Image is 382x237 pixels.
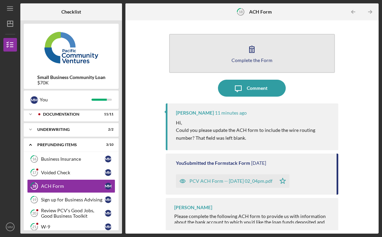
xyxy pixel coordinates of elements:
a: 18ACH FormMM [27,179,115,193]
div: Business Insurance [41,156,105,162]
div: 11 / 11 [101,112,114,116]
div: M M [105,183,112,190]
img: Product logo [24,27,119,68]
text: MM [7,225,13,229]
div: $70K [37,80,105,85]
a: 16Business InsuranceMM [27,152,115,166]
p: Hi, [176,119,331,126]
div: Voided Check [41,170,105,175]
div: Underwriting [37,127,97,132]
div: Please complete the following ACH form to provide us with information about the bank account to w... [174,214,331,230]
div: M M [31,96,38,104]
a: 21W-9MM [27,220,115,234]
tspan: 18 [32,184,36,189]
a: 17Voided CheckMM [27,166,115,179]
div: Prefunding Items [37,143,97,147]
div: PCV ACH Form -- [DATE] 02_04pm.pdf [189,178,273,184]
b: ACH Form [249,9,272,15]
div: You [40,94,92,105]
tspan: 21 [32,225,36,229]
p: Could you please update the ACH form to include the wire routing number? That field was left blank. [176,126,331,142]
tspan: 20 [32,211,37,216]
div: 2 / 2 [101,127,114,132]
div: ACH Form [41,183,105,189]
div: Complete the Form [232,58,273,63]
div: M M [105,156,112,162]
tspan: 16 [32,157,37,161]
button: Complete the Form [169,34,335,73]
a: 19Sign up for Business AdvisingMM [27,193,115,206]
div: Review PCV's Good Jobs, Good Business Toolkit [41,208,105,219]
div: M M [105,223,112,230]
a: 20Review PCV's Good Jobs, Good Business ToolkitMM [27,206,115,220]
div: M M [105,196,112,203]
div: M M [105,169,112,176]
div: W-9 [41,224,105,230]
button: PCV ACH Form -- [DATE] 02_04pm.pdf [176,174,289,188]
time: 2025-09-15 18:04 [251,160,266,166]
tspan: 17 [32,171,37,175]
tspan: 19 [32,198,37,202]
button: MM [3,220,17,234]
b: Small Business Community Loan [37,75,105,80]
div: M M [105,210,112,217]
button: Comment [218,80,286,97]
div: [PERSON_NAME] [176,110,214,116]
b: Checklist [61,9,81,15]
div: Comment [247,80,267,97]
div: Documentation [43,112,97,116]
time: 2025-09-16 23:50 [215,110,247,116]
div: You Submitted the Formstack Form [176,160,250,166]
div: 3 / 10 [101,143,114,147]
div: Sign up for Business Advising [41,197,105,202]
tspan: 18 [239,9,243,14]
div: [PERSON_NAME] [174,205,212,210]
